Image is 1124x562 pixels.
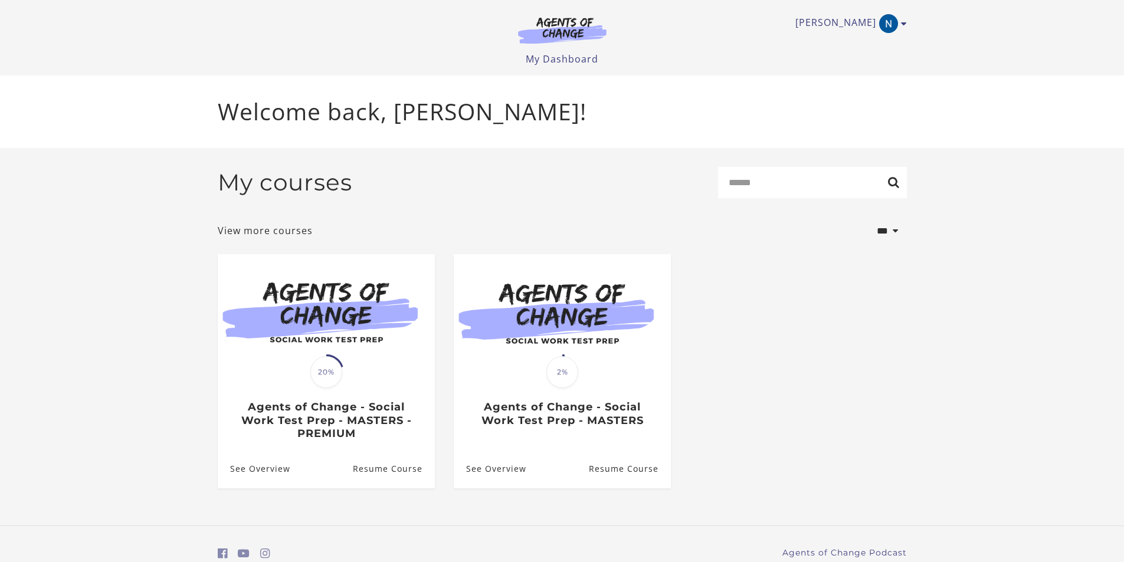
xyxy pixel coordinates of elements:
[782,547,907,559] a: Agents of Change Podcast
[238,548,250,559] i: https://www.youtube.com/c/AgentsofChangeTestPrepbyMeaganMitchell (Open in a new window)
[466,400,658,427] h3: Agents of Change - Social Work Test Prep - MASTERS
[588,449,670,488] a: Agents of Change - Social Work Test Prep - MASTERS: Resume Course
[506,17,619,44] img: Agents of Change Logo
[310,356,342,388] span: 20%
[526,52,598,65] a: My Dashboard
[352,449,434,488] a: Agents of Change - Social Work Test Prep - MASTERS - PREMIUM: Resume Course
[218,224,313,238] a: View more courses
[238,545,250,562] a: https://www.youtube.com/c/AgentsofChangeTestPrepbyMeaganMitchell (Open in a new window)
[260,545,270,562] a: https://www.instagram.com/agentsofchangeprep/ (Open in a new window)
[218,545,228,562] a: https://www.facebook.com/groups/aswbtestprep (Open in a new window)
[795,14,901,33] a: Toggle menu
[454,449,526,488] a: Agents of Change - Social Work Test Prep - MASTERS: See Overview
[218,94,907,129] p: Welcome back, [PERSON_NAME]!
[218,449,290,488] a: Agents of Change - Social Work Test Prep - MASTERS - PREMIUM: See Overview
[218,548,228,559] i: https://www.facebook.com/groups/aswbtestprep (Open in a new window)
[218,169,352,196] h2: My courses
[230,400,422,441] h3: Agents of Change - Social Work Test Prep - MASTERS - PREMIUM
[260,548,270,559] i: https://www.instagram.com/agentsofchangeprep/ (Open in a new window)
[546,356,578,388] span: 2%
